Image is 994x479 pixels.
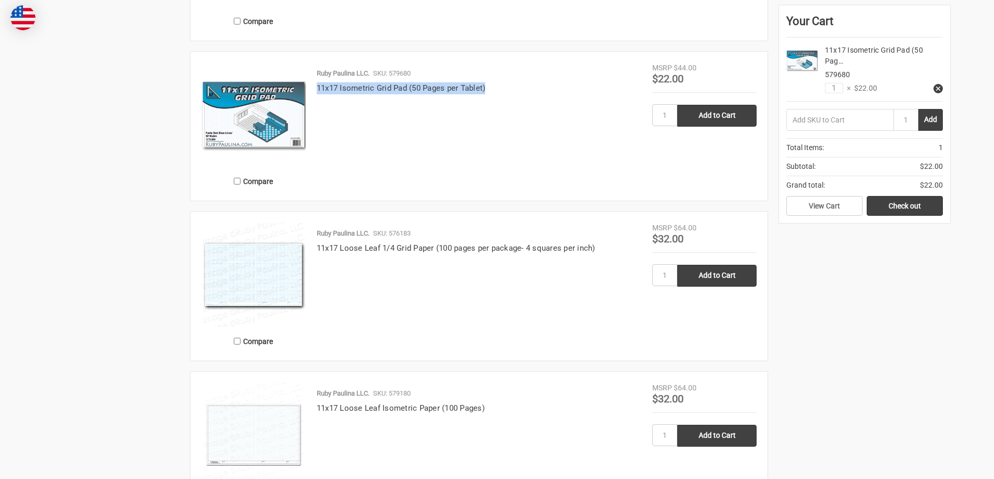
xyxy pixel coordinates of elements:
[652,383,672,394] div: MSRP
[677,265,757,287] input: Add to Cart
[677,105,757,127] input: Add to Cart
[674,384,697,392] span: $64.00
[786,180,825,191] span: Grand total:
[843,83,851,94] span: ×
[201,223,306,327] img: 11x17 Loose Leaf 1/4 Grid Paper (100 pages per package- 4 squares per inch)
[317,83,486,93] a: 11x17 Isometric Grid Pad (50 Pages per Tablet)
[234,178,241,185] input: Compare
[920,161,943,172] span: $22.00
[786,109,893,131] input: Add SKU to Cart
[674,224,697,232] span: $64.00
[10,5,35,30] img: duty and tax information for United States
[867,196,943,216] a: Check out
[652,223,672,234] div: MSRP
[234,18,241,24] input: Compare
[786,142,824,153] span: Total Items:
[317,403,485,413] a: 11x17 Loose Leaf Isometric Paper (100 Pages)
[317,228,369,239] p: Ruby Paulina LLC.
[652,392,684,405] span: $32.00
[786,13,943,38] div: Your Cart
[234,338,241,345] input: Compare
[317,243,595,253] a: 11x17 Loose Leaf 1/4 Grid Paper (100 pages per package- 4 squares per inch)
[201,63,306,167] img: 11x17 Isometric Grid Pad (50 Pages per Tablet)
[786,161,816,172] span: Subtotal:
[677,425,757,447] input: Add to Cart
[317,68,369,79] p: Ruby Paulina LLC.
[373,68,411,79] p: SKU: 579680
[201,13,306,30] label: Compare
[201,333,306,350] label: Compare
[825,46,923,65] a: 11x17 Isometric Grid Pad (50 Pag…
[908,451,994,479] iframe: Google Customer Reviews
[786,196,863,216] a: View Cart
[317,388,369,399] p: Ruby Paulina LLC.
[652,63,672,73] div: MSRP
[825,70,850,79] span: 579680
[851,83,877,94] span: $22.00
[652,232,684,245] span: $32.00
[918,109,943,131] button: Add
[939,142,943,153] span: 1
[201,173,306,190] label: Compare
[920,180,943,191] span: $22.00
[373,228,411,239] p: SKU: 576183
[674,64,697,72] span: $44.00
[373,388,411,399] p: SKU: 579180
[786,45,818,76] img: 11x17 Isometric Grid Pad (50 Pages per Tablet)
[652,72,684,85] span: $22.00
